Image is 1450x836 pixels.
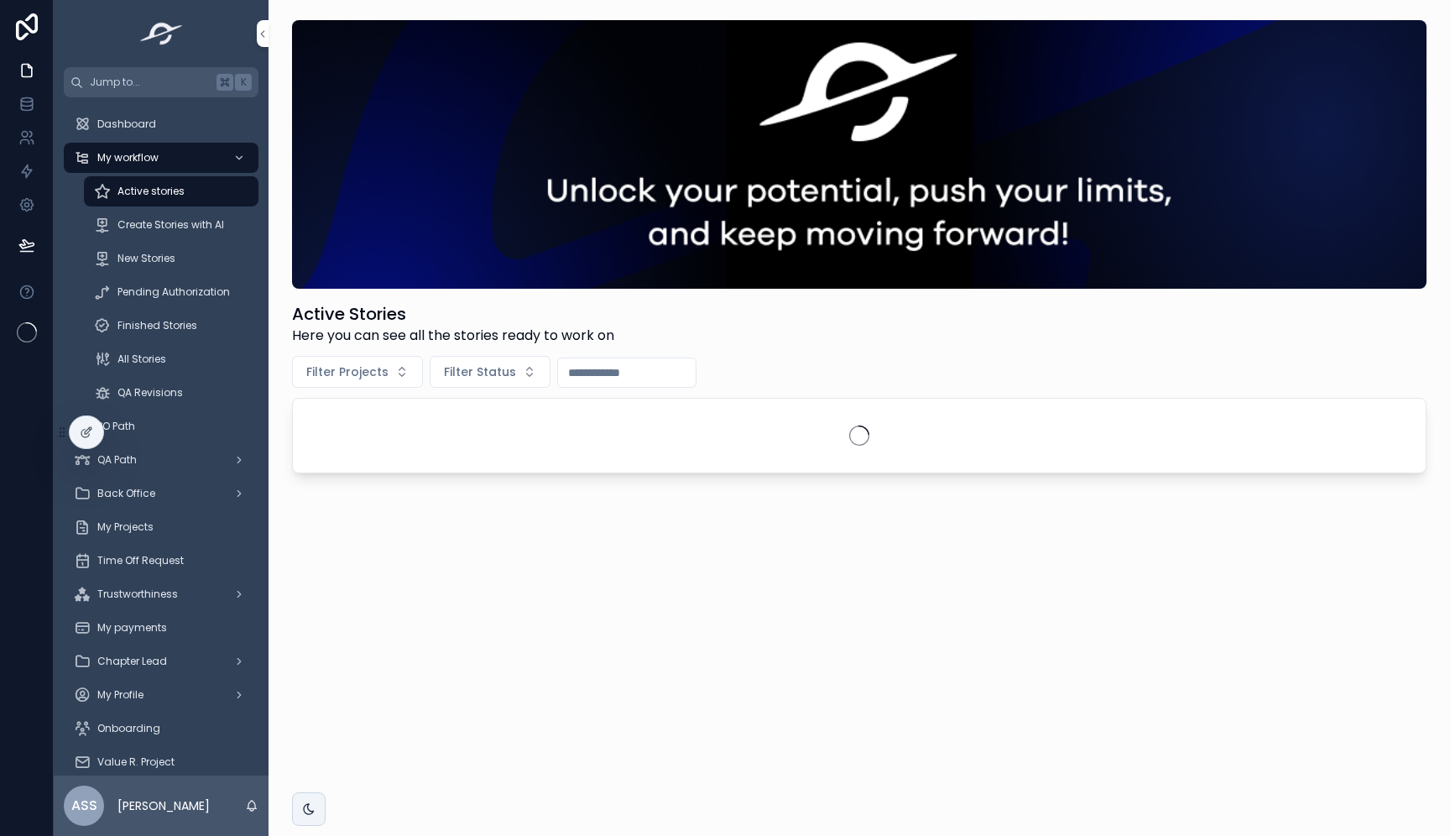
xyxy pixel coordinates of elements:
span: Here you can see all the stories ready to work on [292,326,614,346]
span: Filter Projects [306,363,389,380]
span: K [237,76,250,89]
span: My Profile [97,688,143,702]
a: Time Off Request [64,546,258,576]
span: My workflow [97,151,159,165]
span: Time Off Request [97,554,184,567]
a: All Stories [84,344,258,374]
span: New Stories [117,252,175,265]
span: QA Revisions [117,386,183,400]
a: My workflow [64,143,258,173]
a: Pending Authorization [84,277,258,307]
a: Create Stories with AI [84,210,258,240]
img: App logo [135,20,188,47]
a: Value R. Project [64,747,258,777]
a: PO Path [64,411,258,442]
a: My Profile [64,680,258,710]
a: Onboarding [64,713,258,744]
span: Back Office [97,487,155,500]
span: Finished Stories [117,319,197,332]
a: My payments [64,613,258,643]
div: scrollable content [54,97,269,776]
span: My Projects [97,520,154,534]
span: Value R. Project [97,755,175,769]
a: Finished Stories [84,311,258,341]
a: Trustworthiness [64,579,258,609]
a: New Stories [84,243,258,274]
span: Onboarding [97,722,160,735]
button: Select Button [430,356,550,388]
a: Dashboard [64,109,258,139]
a: QA Revisions [84,378,258,408]
button: Jump to...K [64,67,258,97]
span: Chapter Lead [97,655,167,668]
span: Filter Status [444,363,516,380]
span: Jump to... [90,76,210,89]
a: My Projects [64,512,258,542]
button: Select Button [292,356,423,388]
a: Chapter Lead [64,646,258,677]
span: QA Path [97,453,137,467]
p: [PERSON_NAME] [117,797,210,814]
a: QA Path [64,445,258,475]
span: Active stories [117,185,185,198]
h1: Active Stories [292,302,614,326]
span: ASS [71,796,97,816]
span: Pending Authorization [117,285,230,299]
a: Back Office [64,478,258,509]
span: Trustworthiness [97,588,178,601]
span: Create Stories with AI [117,218,224,232]
span: My payments [97,621,167,635]
a: Active stories [84,176,258,206]
span: PO Path [97,420,135,433]
span: All Stories [117,353,166,366]
span: Dashboard [97,118,156,131]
